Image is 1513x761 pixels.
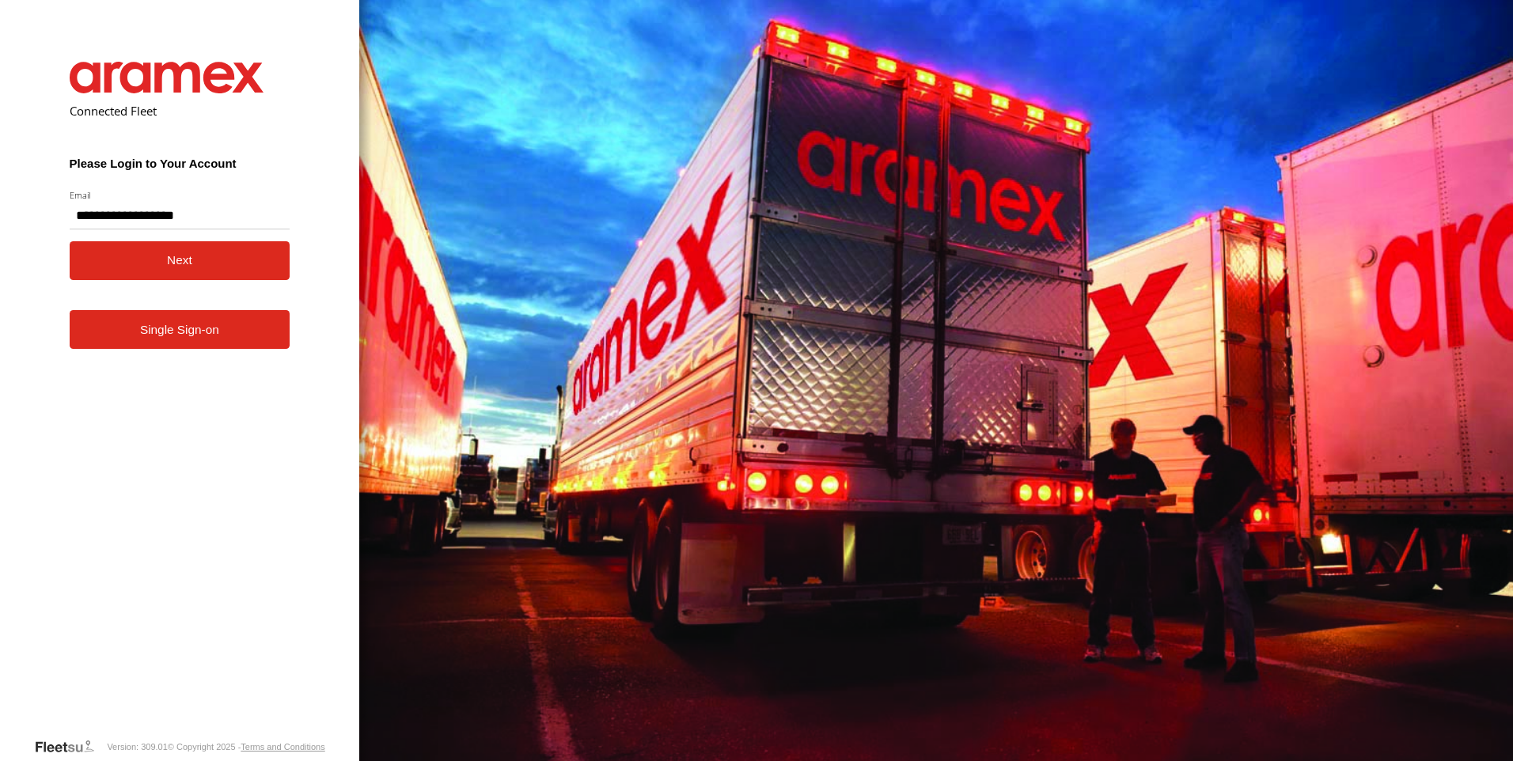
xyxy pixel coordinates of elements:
[70,157,290,170] h3: Please Login to Your Account
[107,742,167,752] div: Version: 309.01
[70,241,290,280] button: Next
[241,742,324,752] a: Terms and Conditions
[34,739,107,755] a: Visit our Website
[70,189,290,201] label: Email
[70,103,290,119] h2: Connected Fleet
[168,742,325,752] div: © Copyright 2025 -
[70,62,264,93] img: Aramex
[70,310,290,349] a: Single Sign-on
